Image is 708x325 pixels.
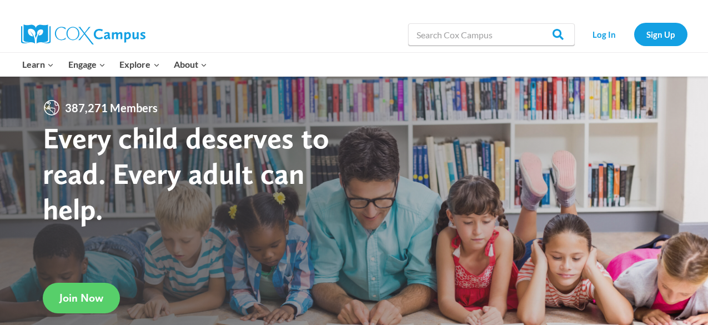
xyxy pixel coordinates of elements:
a: Log In [580,23,629,46]
span: Join Now [59,291,103,304]
nav: Secondary Navigation [580,23,687,46]
a: Join Now [43,283,120,313]
span: Learn [22,57,54,72]
span: About [174,57,207,72]
img: Cox Campus [21,24,145,44]
span: Explore [119,57,159,72]
a: Sign Up [634,23,687,46]
span: 387,271 Members [61,99,162,117]
span: Engage [68,57,106,72]
input: Search Cox Campus [408,23,575,46]
nav: Primary Navigation [16,53,214,76]
strong: Every child deserves to read. Every adult can help. [43,120,329,226]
